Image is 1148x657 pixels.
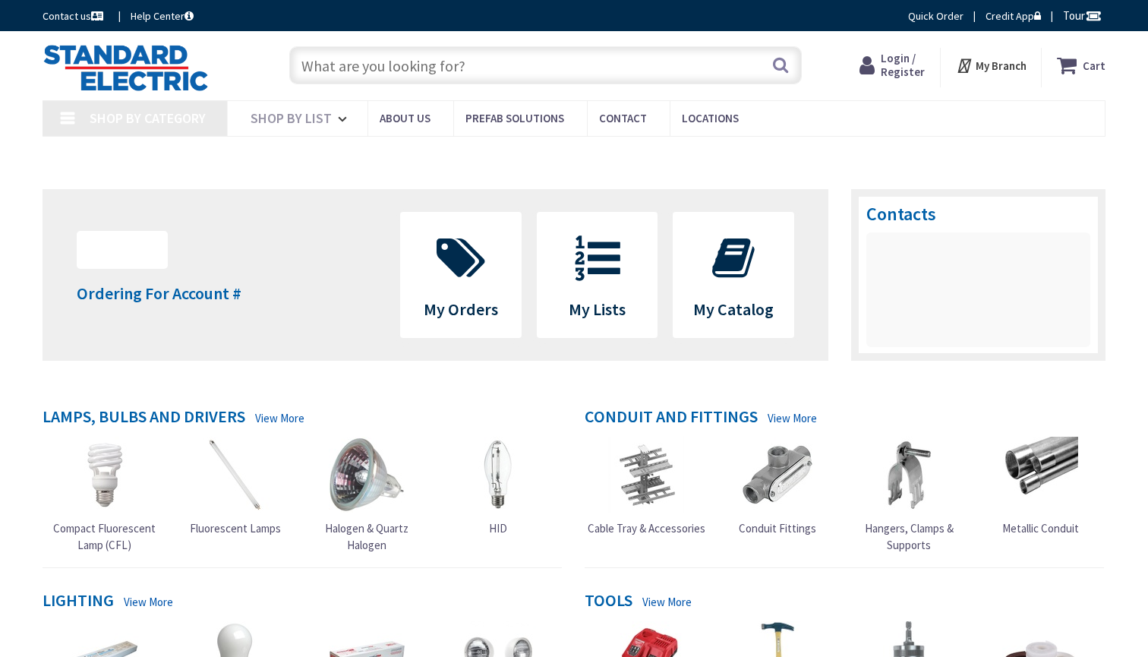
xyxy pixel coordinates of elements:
[956,52,1027,79] div: My Branch
[42,437,166,553] a: Compact Fluorescent Lamp (CFL) Compact Fluorescent Lamp (CFL)
[401,213,521,337] a: My Orders
[599,111,647,125] span: Contact
[131,8,194,24] a: Help Center
[460,437,536,513] img: HID
[53,521,156,551] span: Compact Fluorescent Lamp (CFL)
[976,58,1027,73] strong: My Branch
[43,8,106,24] a: Contact us
[865,521,954,551] span: Hangers, Clamps & Supports
[608,437,684,513] img: Cable Tray & Accessories
[1002,521,1079,535] span: Metallic Conduit
[90,109,206,127] span: Shop By Category
[251,109,332,127] span: Shop By List
[1057,52,1105,79] a: Cart
[1002,437,1079,536] a: Metallic Conduit Metallic Conduit
[986,8,1041,24] a: Credit App
[66,437,142,513] img: Compact Fluorescent Lamp (CFL)
[289,46,802,84] input: What are you looking for?
[881,51,925,79] span: Login / Register
[460,437,536,536] a: HID HID
[325,521,408,551] span: Halogen & Quartz Halogen
[538,213,658,337] a: My Lists
[569,298,626,320] span: My Lists
[588,521,705,535] span: Cable Tray & Accessories
[255,410,304,426] a: View More
[424,298,498,320] span: My Orders
[190,521,281,535] span: Fluorescent Lamps
[1083,52,1105,79] strong: Cart
[847,437,971,553] a: Hangers, Clamps & Supports Hangers, Clamps & Supports
[190,437,281,536] a: Fluorescent Lamps Fluorescent Lamps
[739,521,816,535] span: Conduit Fittings
[1063,8,1102,23] span: Tour
[329,437,405,513] img: Halogen & Quartz Halogen
[908,8,963,24] a: Quick Order
[43,44,209,91] img: Standard Electric
[43,407,245,429] h4: Lamps, Bulbs and Drivers
[740,437,815,513] img: Conduit Fittings
[124,594,173,610] a: View More
[642,594,692,610] a: View More
[739,437,816,536] a: Conduit Fittings Conduit Fittings
[693,298,774,320] span: My Catalog
[380,111,430,125] span: About Us
[682,111,739,125] span: Locations
[489,521,507,535] span: HID
[859,52,925,79] a: Login / Register
[588,437,705,536] a: Cable Tray & Accessories Cable Tray & Accessories
[77,284,241,302] h4: Ordering For Account #
[673,213,793,337] a: My Catalog
[871,437,947,513] img: Hangers, Clamps & Supports
[197,437,273,513] img: Fluorescent Lamps
[465,111,564,125] span: Prefab Solutions
[866,204,1090,224] h3: Contacts
[304,437,429,553] a: Halogen & Quartz Halogen Halogen & Quartz Halogen
[585,591,632,613] h4: Tools
[1002,437,1078,513] img: Metallic Conduit
[43,591,114,613] h4: Lighting
[585,407,758,429] h4: Conduit and Fittings
[768,410,817,426] a: View More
